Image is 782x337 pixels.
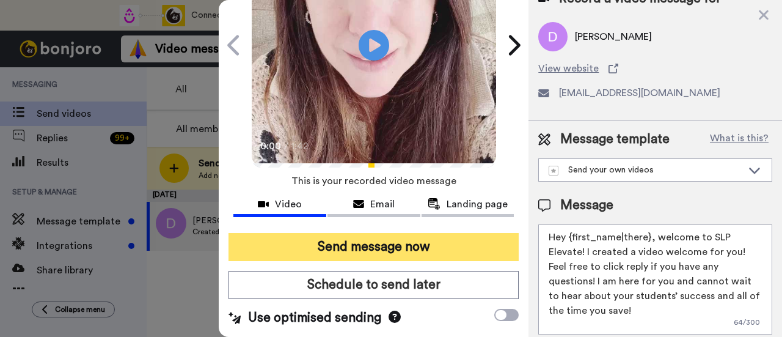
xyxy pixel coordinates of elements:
[560,196,613,215] span: Message
[291,168,456,194] span: This is your recorded video message
[284,139,288,154] span: /
[538,224,772,335] textarea: Hey {first_name|there}, welcome to SLP Elevate! I created a video welcome for you! Feel free to c...
[248,309,381,327] span: Use optimised sending
[228,271,519,299] button: Schedule to send later
[370,197,395,212] span: Email
[260,139,282,154] span: 0:00
[549,166,558,176] img: demo-template.svg
[228,233,519,261] button: Send message now
[706,130,772,149] button: What is this?
[275,197,302,212] span: Video
[447,197,508,212] span: Landing page
[291,139,312,154] span: 1:42
[560,130,670,149] span: Message template
[549,164,742,176] div: Send your own videos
